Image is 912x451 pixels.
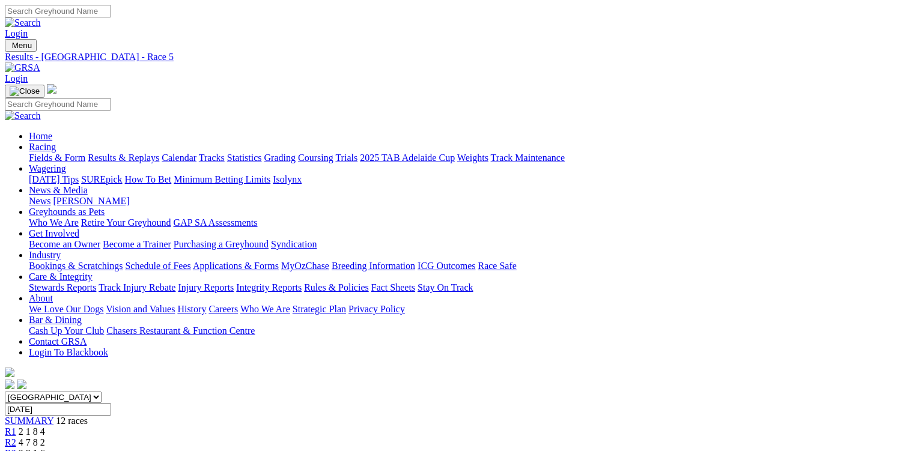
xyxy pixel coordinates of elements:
[29,239,100,249] a: Become an Owner
[125,261,190,271] a: Schedule of Fees
[29,325,104,336] a: Cash Up Your Club
[29,304,907,315] div: About
[29,196,907,207] div: News & Media
[5,416,53,426] a: SUMMARY
[199,153,225,163] a: Tracks
[332,261,415,271] a: Breeding Information
[29,217,907,228] div: Greyhounds as Pets
[29,293,53,303] a: About
[106,325,255,336] a: Chasers Restaurant & Function Centre
[29,131,52,141] a: Home
[56,416,88,426] span: 12 races
[5,426,16,437] a: R1
[81,174,122,184] a: SUREpick
[5,368,14,377] img: logo-grsa-white.png
[29,261,123,271] a: Bookings & Scratchings
[5,437,16,447] a: R2
[29,250,61,260] a: Industry
[81,217,171,228] a: Retire Your Greyhound
[29,142,56,152] a: Racing
[5,85,44,98] button: Toggle navigation
[174,217,258,228] a: GAP SA Assessments
[29,196,50,206] a: News
[29,153,907,163] div: Racing
[335,153,357,163] a: Trials
[29,336,87,347] a: Contact GRSA
[178,282,234,292] a: Injury Reports
[29,153,85,163] a: Fields & Form
[418,261,475,271] a: ICG Outcomes
[271,239,317,249] a: Syndication
[281,261,329,271] a: MyOzChase
[371,282,415,292] a: Fact Sheets
[5,39,37,52] button: Toggle navigation
[360,153,455,163] a: 2025 TAB Adelaide Cup
[5,110,41,121] img: Search
[29,304,103,314] a: We Love Our Dogs
[293,304,346,314] a: Strategic Plan
[5,380,14,389] img: facebook.svg
[478,261,516,271] a: Race Safe
[53,196,129,206] a: [PERSON_NAME]
[304,282,369,292] a: Rules & Policies
[19,437,45,447] span: 4 7 8 2
[491,153,565,163] a: Track Maintenance
[10,86,40,96] img: Close
[29,282,907,293] div: Care & Integrity
[29,315,82,325] a: Bar & Dining
[208,304,238,314] a: Careers
[193,261,279,271] a: Applications & Forms
[177,304,206,314] a: History
[29,271,93,282] a: Care & Integrity
[125,174,172,184] a: How To Bet
[5,5,111,17] input: Search
[99,282,175,292] a: Track Injury Rebate
[418,282,473,292] a: Stay On Track
[12,41,32,50] span: Menu
[5,28,28,38] a: Login
[29,228,79,238] a: Get Involved
[29,239,907,250] div: Get Involved
[5,17,41,28] img: Search
[273,174,302,184] a: Isolynx
[174,239,269,249] a: Purchasing a Greyhound
[29,185,88,195] a: News & Media
[29,207,105,217] a: Greyhounds as Pets
[29,174,907,185] div: Wagering
[17,380,26,389] img: twitter.svg
[5,62,40,73] img: GRSA
[29,282,96,292] a: Stewards Reports
[29,261,907,271] div: Industry
[162,153,196,163] a: Calendar
[19,426,45,437] span: 2 1 8 4
[5,403,111,416] input: Select date
[236,282,302,292] a: Integrity Reports
[29,325,907,336] div: Bar & Dining
[103,239,171,249] a: Become a Trainer
[174,174,270,184] a: Minimum Betting Limits
[29,163,66,174] a: Wagering
[29,174,79,184] a: [DATE] Tips
[348,304,405,314] a: Privacy Policy
[106,304,175,314] a: Vision and Values
[5,73,28,83] a: Login
[457,153,488,163] a: Weights
[298,153,333,163] a: Coursing
[5,98,111,110] input: Search
[29,347,108,357] a: Login To Blackbook
[227,153,262,163] a: Statistics
[29,217,79,228] a: Who We Are
[5,52,907,62] a: Results - [GEOGRAPHIC_DATA] - Race 5
[88,153,159,163] a: Results & Replays
[264,153,296,163] a: Grading
[47,84,56,94] img: logo-grsa-white.png
[240,304,290,314] a: Who We Are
